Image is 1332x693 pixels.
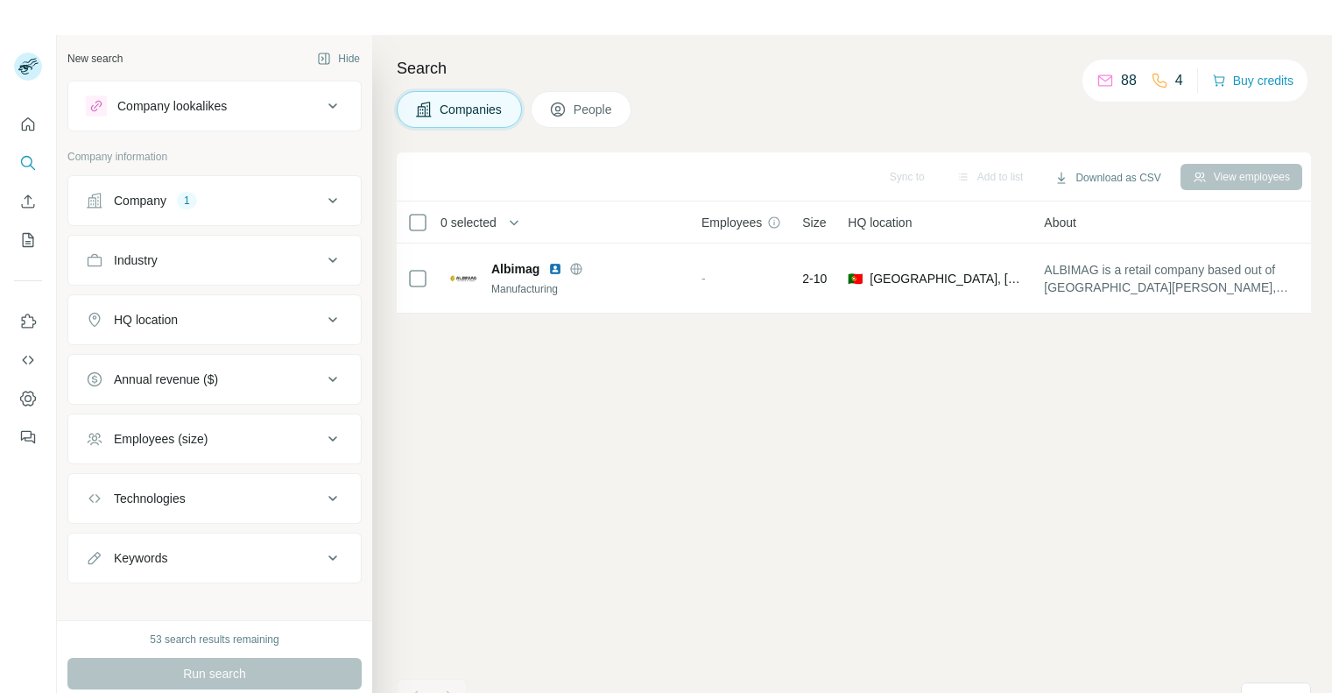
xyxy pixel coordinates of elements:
button: Technologies [68,477,361,520]
h4: Search [397,56,1311,81]
button: Company lookalikes [68,85,361,127]
button: Quick start [14,109,42,140]
div: Manufacturing [491,281,680,297]
span: Albimag [491,260,539,278]
span: [GEOGRAPHIC_DATA], [GEOGRAPHIC_DATA][PERSON_NAME] [870,270,1023,287]
span: - [701,272,706,286]
div: Employees (size) [114,430,208,448]
div: Keywords [114,549,167,567]
button: Download as CSV [1042,165,1173,191]
button: Employees (size) [68,418,361,460]
span: 0 selected [440,214,497,231]
button: Hide [305,46,372,72]
img: LinkedIn logo [548,262,562,276]
p: 88 [1121,70,1137,91]
span: About [1044,214,1076,231]
div: Technologies [114,490,186,507]
button: Use Surfe API [14,344,42,376]
button: Search [14,147,42,179]
span: People [574,101,614,118]
button: HQ location [68,299,361,341]
span: HQ location [848,214,912,231]
button: Keywords [68,537,361,579]
button: Annual revenue ($) [68,358,361,400]
button: Industry [68,239,361,281]
button: Dashboard [14,383,42,414]
span: Size [802,214,826,231]
span: ALBIMAG is a retail company based out of [GEOGRAPHIC_DATA][PERSON_NAME], [GEOGRAPHIC_DATA]. [1044,261,1303,296]
button: Company1 [68,180,361,222]
button: Buy credits [1212,68,1293,93]
button: My lists [14,224,42,256]
span: Employees [701,214,762,231]
div: New search [67,51,123,67]
button: Feedback [14,421,42,453]
div: 53 search results remaining [150,632,278,647]
span: 🇵🇹 [848,270,863,287]
button: Enrich CSV [14,186,42,217]
p: Company information [67,149,362,165]
span: Companies [440,101,504,118]
span: 2-10 [802,270,827,287]
p: 4 [1175,70,1183,91]
button: Use Surfe on LinkedIn [14,306,42,337]
div: Company lookalikes [117,97,227,115]
div: 1 [177,193,197,209]
div: HQ location [114,311,178,329]
div: Company [114,192,166,209]
div: Industry [114,251,158,269]
div: Annual revenue ($) [114,371,218,388]
img: Logo of Albimag [449,273,477,283]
